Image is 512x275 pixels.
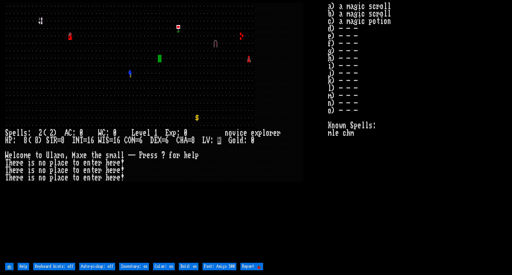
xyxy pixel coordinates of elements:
[240,137,243,144] div: d
[150,137,154,144] div: D
[5,263,14,270] input: ⚙️
[16,174,20,182] div: r
[16,129,20,137] div: l
[76,137,80,144] div: N
[80,137,83,144] div: T
[98,137,102,144] div: W
[33,263,75,270] input: Keyboard hints: off
[236,137,240,144] div: l
[128,152,132,159] div: -
[147,152,150,159] div: e
[91,167,94,174] div: t
[232,137,236,144] div: o
[13,174,16,182] div: e
[132,137,135,144] div: N
[24,137,27,144] div: 8
[87,137,91,144] div: 1
[80,129,83,137] div: 0
[27,174,31,182] div: i
[57,167,61,174] div: a
[54,137,57,144] div: R
[5,129,9,137] div: S
[65,167,68,174] div: e
[39,167,42,174] div: n
[5,167,9,174] div: T
[121,152,124,159] div: l
[57,174,61,182] div: a
[109,159,113,167] div: e
[106,174,109,182] div: h
[240,129,243,137] div: c
[24,152,27,159] div: m
[42,159,46,167] div: o
[132,129,135,137] div: L
[80,152,83,159] div: x
[76,174,80,182] div: o
[27,137,31,144] div: (
[176,152,180,159] div: r
[113,167,117,174] div: r
[83,174,87,182] div: e
[184,129,188,137] div: 0
[153,263,175,270] input: Color: on
[98,159,102,167] div: r
[191,152,195,159] div: l
[270,129,273,137] div: r
[54,159,57,167] div: l
[162,137,165,144] div: =
[91,152,94,159] div: t
[109,174,113,182] div: e
[154,137,158,144] div: E
[251,129,255,137] div: e
[61,174,65,182] div: c
[91,174,94,182] div: t
[184,152,188,159] div: h
[232,129,236,137] div: v
[91,137,94,144] div: 6
[16,159,20,167] div: r
[91,159,94,167] div: t
[31,159,35,167] div: s
[154,152,158,159] div: s
[121,174,124,182] div: !
[135,129,139,137] div: e
[68,129,72,137] div: C
[139,129,143,137] div: v
[98,167,102,174] div: r
[9,129,13,137] div: p
[225,129,229,137] div: n
[236,129,240,137] div: i
[113,129,117,137] div: 0
[154,129,158,137] div: 1
[20,159,24,167] div: e
[94,159,98,167] div: e
[39,137,42,144] div: )
[13,129,16,137] div: e
[143,129,147,137] div: e
[240,263,263,270] input: Report 🐞
[273,129,277,137] div: e
[72,129,76,137] div: :
[16,167,20,174] div: r
[5,159,9,167] div: T
[243,137,247,144] div: :
[229,137,232,144] div: G
[50,174,54,182] div: p
[42,129,46,137] div: (
[188,152,191,159] div: e
[9,167,13,174] div: h
[46,137,50,144] div: S
[57,159,61,167] div: a
[139,152,143,159] div: P
[173,152,176,159] div: o
[94,174,98,182] div: e
[165,137,169,144] div: 6
[72,137,76,144] div: I
[76,167,80,174] div: o
[229,129,232,137] div: o
[139,137,143,144] div: 6
[119,263,149,270] input: Inventory: on
[176,137,180,144] div: C
[124,137,128,144] div: C
[20,152,24,159] div: o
